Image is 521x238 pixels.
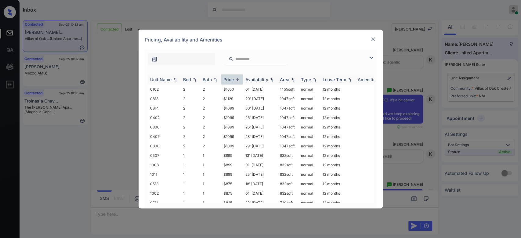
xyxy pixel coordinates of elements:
img: sorting [347,78,353,82]
td: 18' [DATE] [243,179,277,189]
td: 20' [DATE] [243,94,277,103]
td: 12 months [320,198,355,207]
td: 25' [DATE] [243,170,277,179]
td: 01' [DATE] [243,160,277,170]
td: 01' [DATE] [243,85,277,94]
td: 12 months [320,85,355,94]
td: 12 months [320,94,355,103]
td: 0102 [148,85,181,94]
td: normal [298,122,320,132]
td: $1099 [221,113,243,122]
td: 1047 sqft [277,94,298,103]
td: 1 [200,179,221,189]
td: 1002 [148,189,181,198]
td: 0814 [148,103,181,113]
div: Price [223,77,234,82]
div: Pricing, Availability and Amenities [139,30,383,50]
td: 1 [200,170,221,179]
td: 2 [200,85,221,94]
img: sorting [312,78,318,82]
td: 2 [200,94,221,103]
td: $1099 [221,141,243,151]
td: 0806 [148,122,181,132]
td: 1047 sqft [277,113,298,122]
td: 0507 [148,151,181,160]
td: normal [298,113,320,122]
div: Availability [245,77,268,82]
td: normal [298,170,320,179]
td: 12 months [320,132,355,141]
td: 26' [DATE] [243,122,277,132]
td: 2 [200,122,221,132]
td: 1 [181,179,200,189]
td: 2 [181,85,200,94]
td: normal [298,151,320,160]
img: close [370,36,376,42]
td: 0711 [148,198,181,207]
td: 1 [200,189,221,198]
td: 720 sqft [277,198,298,207]
td: 0402 [148,113,181,122]
td: 1 [200,151,221,160]
td: $825 [221,198,243,207]
td: 832 sqft [277,179,298,189]
div: Unit Name [150,77,172,82]
img: sorting [192,78,198,82]
img: sorting [234,77,241,82]
td: 1047 sqft [277,103,298,113]
td: 832 sqft [277,160,298,170]
img: icon-zuma [151,56,157,62]
td: 0407 [148,132,181,141]
img: sorting [172,78,178,82]
td: 1011 [148,170,181,179]
img: sorting [212,78,219,82]
td: normal [298,85,320,94]
img: icon-zuma [229,56,233,62]
td: normal [298,198,320,207]
td: 2 [200,141,221,151]
img: sorting [290,78,296,82]
td: $1099 [221,122,243,132]
td: 1 [200,160,221,170]
td: 832 sqft [277,151,298,160]
td: 2 [200,132,221,141]
td: $875 [221,179,243,189]
td: 2 [181,103,200,113]
td: $875 [221,189,243,198]
td: 2 [181,132,200,141]
td: 30' [DATE] [243,103,277,113]
td: 01' [DATE] [243,189,277,198]
td: 2 [181,113,200,122]
td: 2 [181,141,200,151]
img: sorting [269,78,275,82]
img: icon-zuma [368,54,375,61]
td: 1008 [148,160,181,170]
td: 12 months [320,189,355,198]
td: $1099 [221,103,243,113]
td: 0813 [148,94,181,103]
td: 12 months [320,160,355,170]
td: normal [298,141,320,151]
td: 1 [181,151,200,160]
div: Area [280,77,289,82]
td: 832 sqft [277,189,298,198]
td: 12 months [320,103,355,113]
td: 28' [DATE] [243,132,277,141]
td: $1129 [221,94,243,103]
td: 0513 [148,179,181,189]
td: 12 months [320,179,355,189]
td: 2 [200,103,221,113]
td: 1 [181,198,200,207]
td: 1455 sqft [277,85,298,94]
td: 832 sqft [277,170,298,179]
td: 23' [DATE] [243,198,277,207]
td: 2 [200,113,221,122]
td: $899 [221,170,243,179]
td: 1047 sqft [277,141,298,151]
td: 12 months [320,151,355,160]
td: 1 [200,198,221,207]
td: 12 months [320,170,355,179]
td: 13' [DATE] [243,151,277,160]
div: Bed [183,77,191,82]
td: 1 [181,160,200,170]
